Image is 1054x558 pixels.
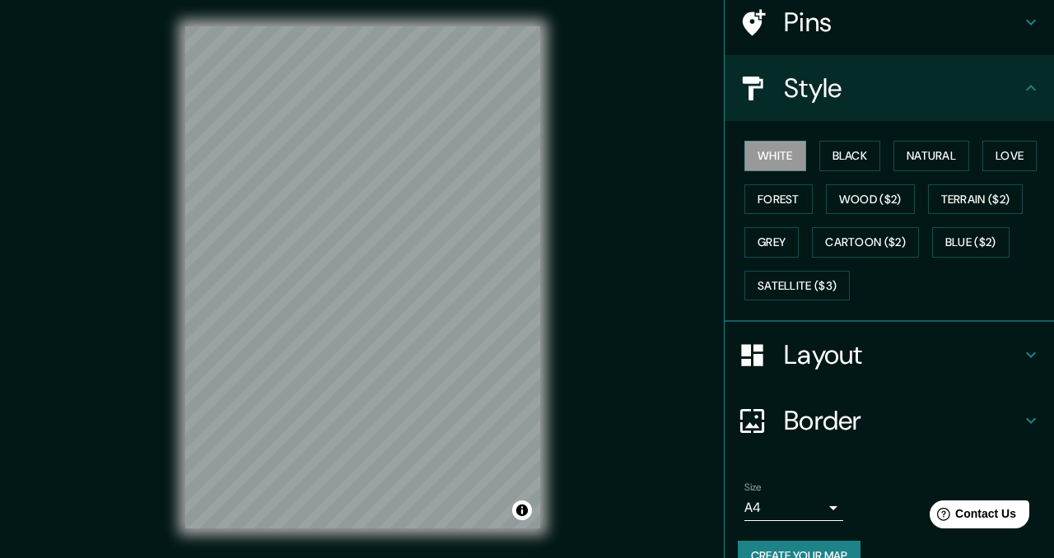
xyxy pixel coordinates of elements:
button: Blue ($2) [932,227,1010,258]
button: Wood ($2) [826,184,915,215]
div: Style [725,55,1054,121]
h4: Border [784,404,1021,437]
button: White [744,141,806,171]
button: Forest [744,184,813,215]
div: Border [725,388,1054,453]
h4: Style [784,72,1021,105]
div: Layout [725,322,1054,388]
h4: Pins [784,6,1021,39]
button: Natural [893,141,969,171]
canvas: Map [185,26,540,528]
button: Toggle attribution [512,500,532,520]
button: Love [982,141,1037,171]
button: Black [819,141,881,171]
div: A4 [744,495,843,521]
button: Grey [744,227,799,258]
button: Satellite ($3) [744,271,850,301]
button: Terrain ($2) [928,184,1024,215]
iframe: Help widget launcher [907,494,1036,540]
button: Cartoon ($2) [812,227,919,258]
label: Size [744,481,762,495]
h4: Layout [784,338,1021,371]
